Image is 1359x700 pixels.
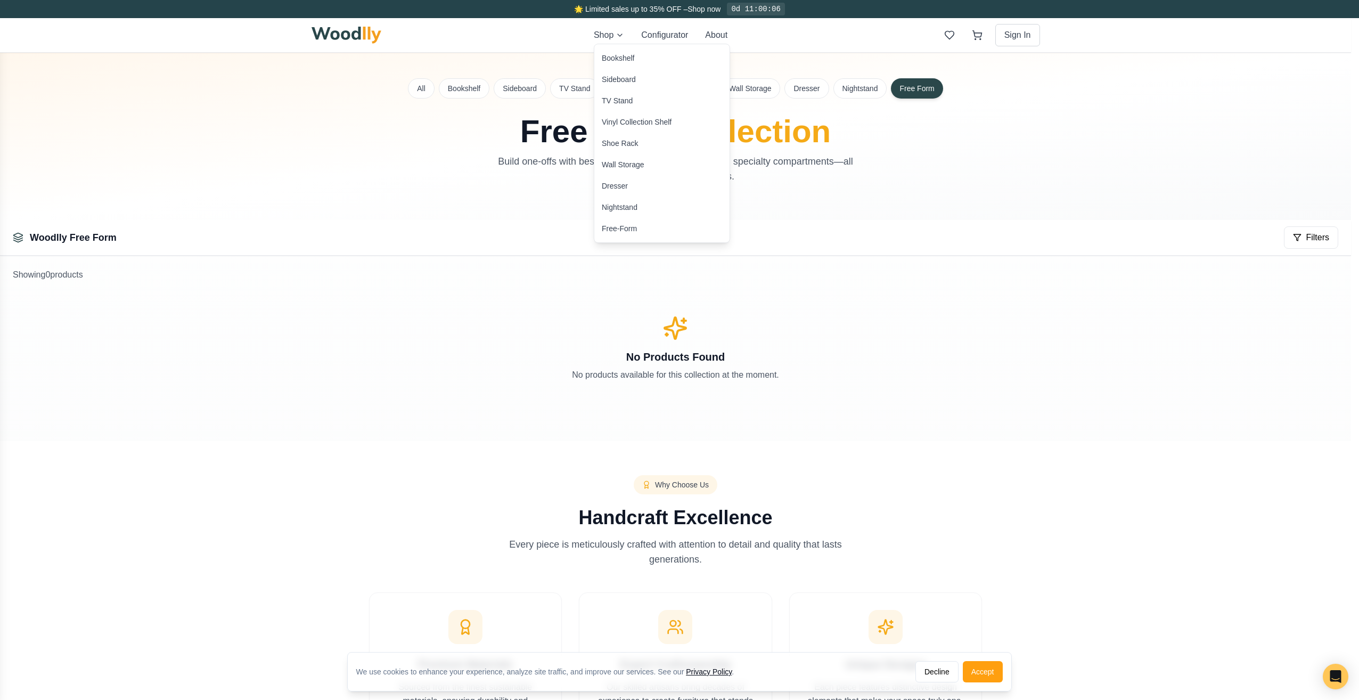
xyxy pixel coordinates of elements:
div: Shoe Rack [602,138,638,149]
div: TV Stand [602,95,633,106]
div: Vinyl Collection Shelf [602,117,672,127]
div: Free-Form [602,223,637,234]
div: Dresser [602,181,628,191]
div: Wall Storage [602,159,644,170]
div: Bookshelf [602,53,634,63]
div: Nightstand [602,202,637,213]
div: Sideboard [602,74,636,85]
div: Shop [594,44,730,243]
